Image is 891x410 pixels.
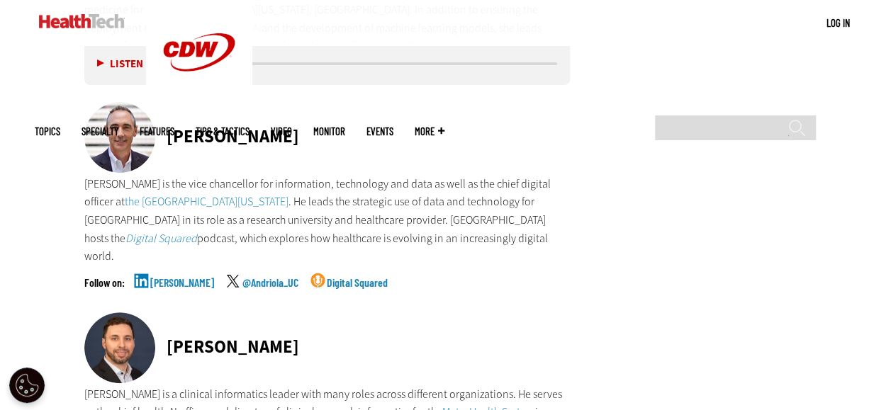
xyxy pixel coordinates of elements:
[242,277,298,312] a: @Andriola_UC
[82,126,118,137] span: Specialty
[196,126,250,137] a: Tips & Tactics
[271,126,292,137] a: Video
[84,312,155,383] img: Dr. Yasir Tarabichi
[39,14,125,28] img: Home
[9,368,45,403] div: Cookie Settings
[9,368,45,403] button: Open Preferences
[146,93,252,108] a: CDW
[140,126,174,137] a: Features
[826,16,850,30] div: User menu
[125,194,288,209] a: the [GEOGRAPHIC_DATA][US_STATE]
[125,231,197,246] a: Digital Squared
[167,338,299,355] div: [PERSON_NAME]
[35,126,60,137] span: Topics
[366,126,393,137] a: Events
[84,175,571,266] p: [PERSON_NAME] is the vice chancellor for information, technology and data as well as the chief di...
[826,16,850,29] a: Log in
[327,277,388,312] a: Digital Squared
[313,126,345,137] a: MonITor
[415,126,444,137] span: More
[150,277,214,312] a: [PERSON_NAME]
